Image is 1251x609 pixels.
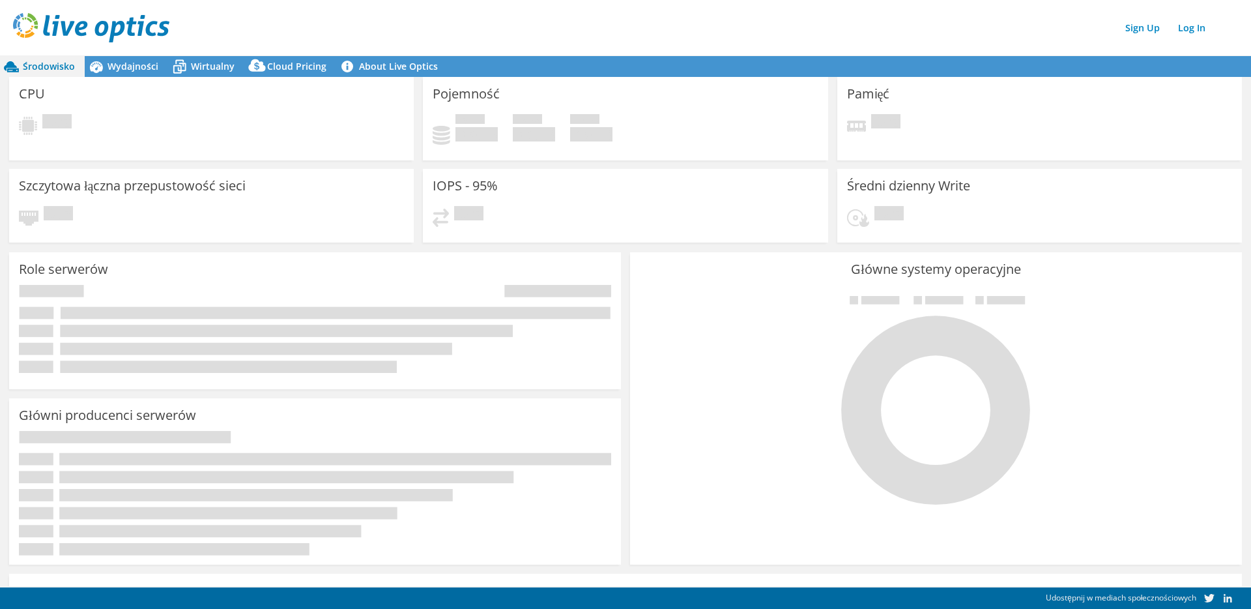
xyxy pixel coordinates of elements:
a: Log In [1172,18,1212,37]
h4: 0 GiB [455,127,498,141]
h3: Pojemność [433,87,500,101]
h3: CPU [19,87,45,101]
span: Oczekuje [44,206,73,224]
span: Wolne [513,114,542,127]
span: Środowisko [23,60,75,72]
h4: 0 GiB [570,127,612,141]
span: Wydajności [108,60,158,72]
span: Cloud Pricing [267,60,326,72]
img: live_optics_svg.svg [13,13,169,42]
span: Oczekuje [874,206,904,224]
span: Wirtualny [191,60,235,72]
h3: Role serwerów [19,262,108,276]
span: Oczekuje [42,114,72,132]
a: Sign Up [1119,18,1166,37]
span: Oczekuje [454,206,483,224]
h3: Pamięć [847,87,890,101]
h3: Średni dzienny Write [847,179,970,193]
span: Łącznie [570,114,599,127]
h3: Szczytowa łączna przepustowość sieci [19,179,246,193]
span: Udostępnij w mediach społecznościowych [1046,592,1196,603]
span: Oczekuje [871,114,900,132]
h3: Główni producenci serwerów [19,408,196,423]
span: Użytkownik [455,114,485,127]
a: About Live Optics [336,56,448,77]
h4: 0 GiB [513,127,555,141]
h3: Główne systemy operacyjne [640,262,1232,276]
h3: IOPS - 95% [433,179,498,193]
